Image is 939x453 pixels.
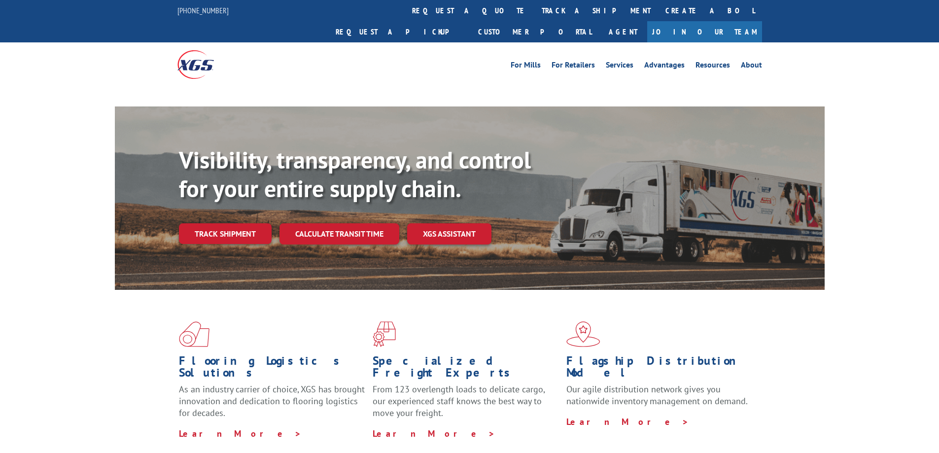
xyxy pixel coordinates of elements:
[566,321,600,347] img: xgs-icon-flagship-distribution-model-red
[177,5,229,15] a: [PHONE_NUMBER]
[599,21,647,42] a: Agent
[471,21,599,42] a: Customer Portal
[373,383,559,427] p: From 123 overlength loads to delicate cargo, our experienced staff knows the best way to move you...
[373,428,495,439] a: Learn More >
[644,61,685,72] a: Advantages
[179,223,272,244] a: Track shipment
[647,21,762,42] a: Join Our Team
[179,321,209,347] img: xgs-icon-total-supply-chain-intelligence-red
[606,61,633,72] a: Services
[696,61,730,72] a: Resources
[279,223,399,244] a: Calculate transit time
[373,355,559,383] h1: Specialized Freight Experts
[566,383,748,407] span: Our agile distribution network gives you nationwide inventory management on demand.
[407,223,491,244] a: XGS ASSISTANT
[179,428,302,439] a: Learn More >
[552,61,595,72] a: For Retailers
[511,61,541,72] a: For Mills
[179,383,365,418] span: As an industry carrier of choice, XGS has brought innovation and dedication to flooring logistics...
[328,21,471,42] a: Request a pickup
[741,61,762,72] a: About
[373,321,396,347] img: xgs-icon-focused-on-flooring-red
[566,355,753,383] h1: Flagship Distribution Model
[566,416,689,427] a: Learn More >
[179,144,531,204] b: Visibility, transparency, and control for your entire supply chain.
[179,355,365,383] h1: Flooring Logistics Solutions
